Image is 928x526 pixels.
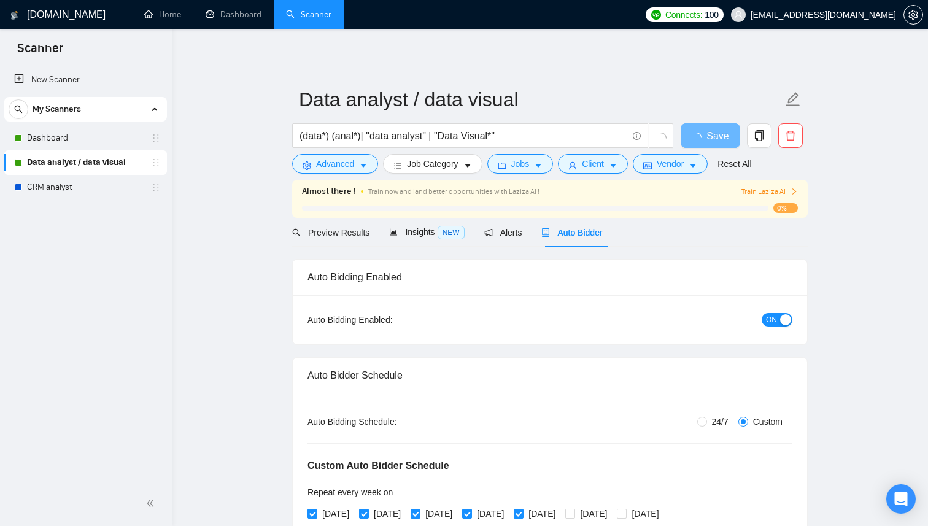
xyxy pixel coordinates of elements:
[307,358,792,393] div: Auto Bidder Schedule
[359,161,368,170] span: caret-down
[27,175,144,199] a: CRM analyst
[778,123,803,148] button: delete
[886,484,916,514] div: Open Intercom Messenger
[655,133,667,144] span: loading
[369,507,406,520] span: [DATE]
[151,133,161,143] span: holder
[4,97,167,199] li: My Scanners
[741,186,798,198] button: Train Laziza AI
[541,228,602,238] span: Auto Bidder
[541,228,550,237] span: robot
[307,313,469,327] div: Auto Bidding Enabled:
[498,161,506,170] span: folder
[472,507,509,520] span: [DATE]
[27,150,144,175] a: Data analyst / data visual
[307,260,792,295] div: Auto Bidding Enabled
[151,182,161,192] span: holder
[692,133,706,142] span: loading
[286,9,331,20] a: searchScanner
[307,458,449,473] h5: Custom Auto Bidder Schedule
[534,161,543,170] span: caret-down
[575,507,612,520] span: [DATE]
[651,10,661,20] img: upwork-logo.png
[463,161,472,170] span: caret-down
[7,39,73,65] span: Scanner
[511,157,530,171] span: Jobs
[368,187,539,196] span: Train now and land better opportunities with Laziza AI !
[903,5,923,25] button: setting
[487,154,554,174] button: folderJobscaret-down
[717,157,751,171] a: Reset All
[9,105,28,114] span: search
[568,161,577,170] span: user
[300,128,627,144] input: Search Freelance Jobs...
[9,99,28,119] button: search
[689,161,697,170] span: caret-down
[4,68,167,92] li: New Scanner
[438,226,465,239] span: NEW
[734,10,743,19] span: user
[627,507,663,520] span: [DATE]
[791,188,798,195] span: right
[633,132,641,140] span: info-circle
[705,8,718,21] span: 100
[144,9,181,20] a: homeHome
[609,161,617,170] span: caret-down
[681,123,740,148] button: Save
[206,9,261,20] a: dashboardDashboard
[766,313,777,327] span: ON
[307,415,469,428] div: Auto Bidding Schedule:
[146,497,158,509] span: double-left
[302,185,356,198] span: Almost there !
[292,228,301,237] span: search
[389,228,398,236] span: area-chart
[665,8,702,21] span: Connects:
[558,154,628,174] button: userClientcaret-down
[316,157,354,171] span: Advanced
[785,91,801,107] span: edit
[407,157,458,171] span: Job Category
[706,128,729,144] span: Save
[33,97,81,122] span: My Scanners
[748,130,771,141] span: copy
[773,203,798,213] span: 0%
[10,6,19,25] img: logo
[707,415,733,428] span: 24/7
[747,123,771,148] button: copy
[582,157,604,171] span: Client
[151,158,161,168] span: holder
[299,84,783,115] input: Scanner name...
[14,68,157,92] a: New Scanner
[383,154,482,174] button: barsJob Categorycaret-down
[903,10,923,20] a: setting
[420,507,457,520] span: [DATE]
[393,161,402,170] span: bars
[633,154,708,174] button: idcardVendorcaret-down
[27,126,144,150] a: Dashboard
[657,157,684,171] span: Vendor
[484,228,522,238] span: Alerts
[307,487,393,497] span: Repeat every week on
[292,228,369,238] span: Preview Results
[779,130,802,141] span: delete
[904,10,922,20] span: setting
[484,228,493,237] span: notification
[524,507,560,520] span: [DATE]
[643,161,652,170] span: idcard
[317,507,354,520] span: [DATE]
[389,227,464,237] span: Insights
[292,154,378,174] button: settingAdvancedcaret-down
[303,161,311,170] span: setting
[748,415,787,428] span: Custom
